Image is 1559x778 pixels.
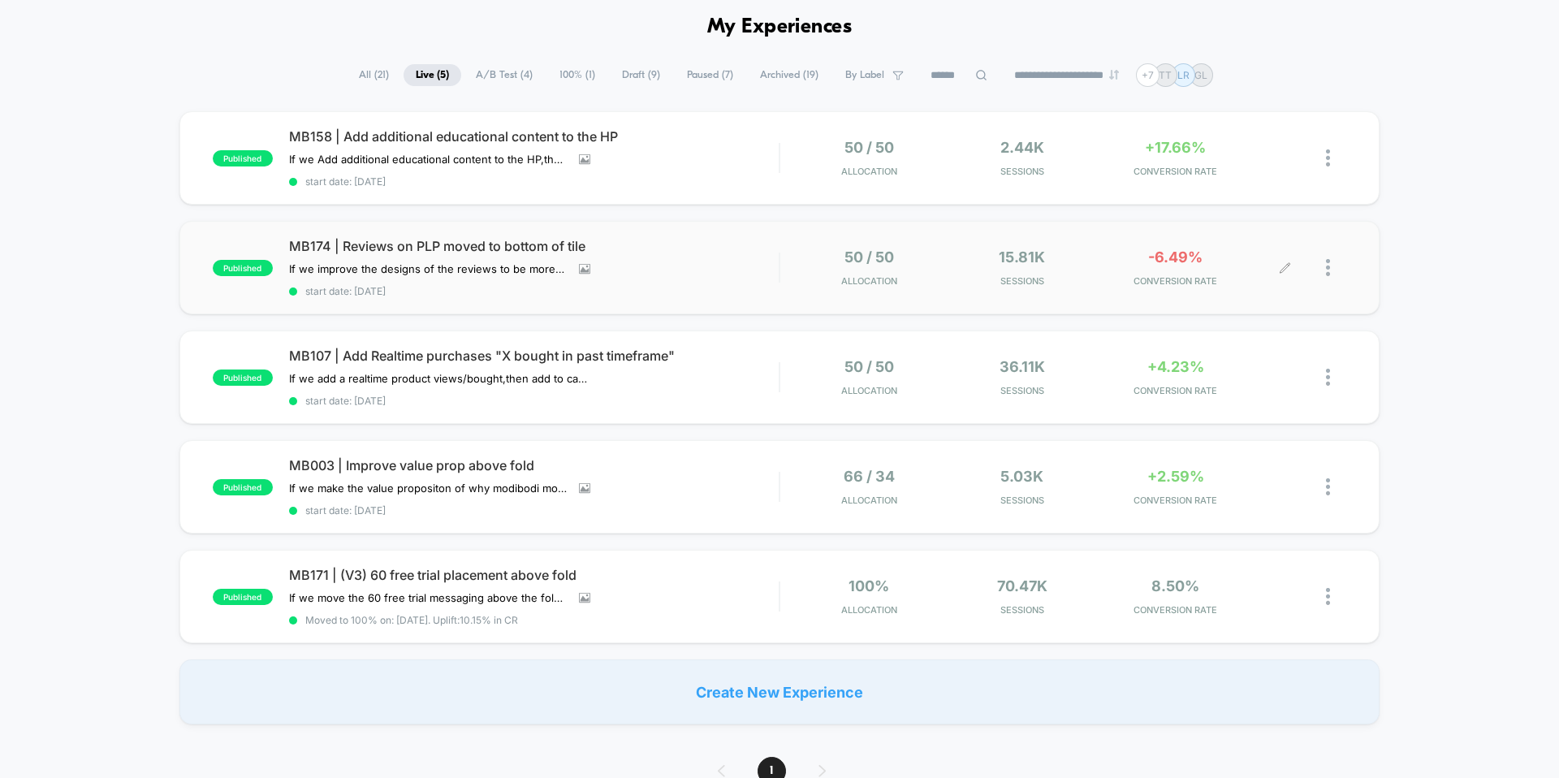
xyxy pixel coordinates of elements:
span: Sessions [950,495,1095,506]
span: 15.81k [999,249,1045,266]
span: 100% ( 1 ) [547,64,607,86]
div: + 7 [1136,63,1160,87]
p: TT [1159,69,1172,81]
span: Allocation [841,275,897,287]
img: end [1109,70,1119,80]
div: Create New Experience [179,659,1380,724]
span: -6.49% [1148,249,1203,266]
span: If we add a realtime product views/bought,then add to carts will increase,because social proof is... [289,372,590,385]
span: Allocation [841,495,897,506]
span: published [213,589,273,605]
span: By Label [845,69,884,81]
span: +4.23% [1147,358,1204,375]
span: 50 / 50 [844,358,894,375]
span: start date: [DATE] [289,175,779,188]
span: start date: [DATE] [289,285,779,297]
span: start date: [DATE] [289,395,779,407]
img: close [1326,369,1330,386]
span: MB171 | (V3) 60 free trial placement above fold [289,567,779,583]
span: Allocation [841,604,897,616]
span: If we Add additional educational content to the HP,then CTR will increase,because visitors are be... [289,153,567,166]
span: MB174 | Reviews on PLP moved to bottom of tile [289,238,779,254]
span: A/B Test ( 4 ) [464,64,545,86]
img: close [1326,478,1330,495]
span: Sessions [950,604,1095,616]
span: 2.44k [1000,139,1044,156]
span: All ( 21 ) [347,64,401,86]
span: Sessions [950,166,1095,177]
span: 5.03k [1000,468,1043,485]
span: MB003 | Improve value prop above fold [289,457,779,473]
span: 36.11k [1000,358,1045,375]
span: Sessions [950,275,1095,287]
span: If we move the 60 free trial messaging above the fold for mobile,then conversions will increase,b... [289,591,567,604]
span: Allocation [841,166,897,177]
img: close [1326,588,1330,605]
span: Live ( 5 ) [404,64,461,86]
span: 66 / 34 [844,468,895,485]
span: Archived ( 19 ) [748,64,831,86]
span: CONVERSION RATE [1103,166,1248,177]
span: 100% [849,577,889,594]
span: Draft ( 9 ) [610,64,672,86]
span: published [213,479,273,495]
span: +17.66% [1145,139,1206,156]
span: CONVERSION RATE [1103,604,1248,616]
span: Paused ( 7 ) [675,64,745,86]
span: published [213,150,273,166]
span: CONVERSION RATE [1103,495,1248,506]
span: Allocation [841,385,897,396]
span: 70.47k [997,577,1047,594]
span: If we improve the designs of the reviews to be more visible and credible,then conversions will in... [289,262,567,275]
span: Sessions [950,385,1095,396]
span: Moved to 100% on: [DATE] . Uplift: 10.15% in CR [305,614,518,626]
span: start date: [DATE] [289,504,779,517]
span: CONVERSION RATE [1103,275,1248,287]
span: 50 / 50 [844,249,894,266]
h1: My Experiences [707,15,853,39]
span: If we make the value propositon of why modibodi more clear above the fold,then conversions will i... [289,482,567,495]
span: published [213,260,273,276]
span: MB158 | Add additional educational content to the HP [289,128,779,145]
span: CONVERSION RATE [1103,385,1248,396]
img: close [1326,259,1330,276]
img: close [1326,149,1330,166]
span: MB107 | Add Realtime purchases "X bought in past timeframe" [289,348,779,364]
span: 50 / 50 [844,139,894,156]
span: +2.59% [1147,468,1204,485]
p: LR [1177,69,1190,81]
span: published [213,370,273,386]
p: GL [1194,69,1207,81]
span: 8.50% [1151,577,1199,594]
